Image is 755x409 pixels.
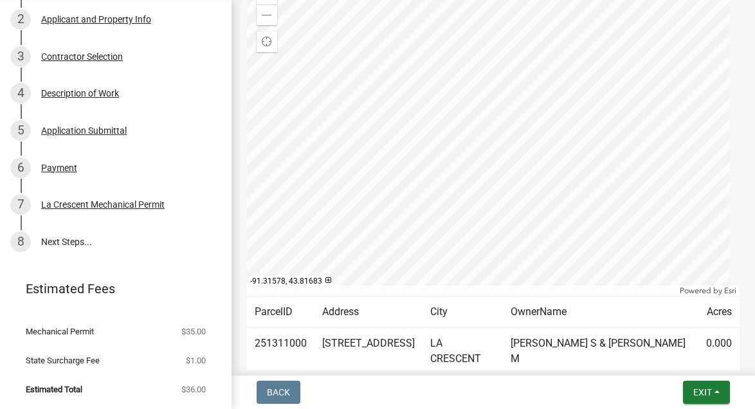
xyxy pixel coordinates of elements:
td: City [423,296,503,328]
td: 0.000 [698,328,740,375]
span: $1.00 [186,356,206,365]
div: Contractor Selection [41,52,123,61]
div: 2 [10,9,31,30]
button: Back [257,381,300,404]
td: [STREET_ADDRESS] [314,328,423,375]
div: 3 [10,46,31,67]
td: 251311000 [247,328,314,375]
td: ParcelID [247,296,314,328]
div: Applicant and Property Info [41,15,151,24]
span: $35.00 [181,327,206,336]
div: Description of Work [41,89,119,98]
div: Application Submittal [41,126,127,135]
td: [PERSON_NAME] S & [PERSON_NAME] M [503,328,698,375]
button: Exit [683,381,730,404]
td: OwnerName [503,296,698,328]
div: Zoom out [257,5,277,25]
a: Estimated Fees [10,276,211,302]
div: Payment [41,163,77,172]
span: Exit [693,387,712,397]
div: 6 [10,158,31,178]
span: Mechanical Permit [26,327,94,336]
a: Esri [724,286,736,295]
td: LA CRESCENT [423,328,503,375]
div: 5 [10,120,31,141]
div: 7 [10,194,31,215]
div: La Crescent Mechanical Permit [41,200,165,209]
span: Estimated Total [26,385,82,394]
span: State Surcharge Fee [26,356,100,365]
div: 8 [10,232,31,252]
span: $36.00 [181,385,206,394]
td: Acres [698,296,740,328]
div: Powered by [677,286,740,296]
td: Address [314,296,423,328]
div: Find my location [257,32,277,52]
span: Back [267,387,290,397]
div: 4 [10,83,31,104]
